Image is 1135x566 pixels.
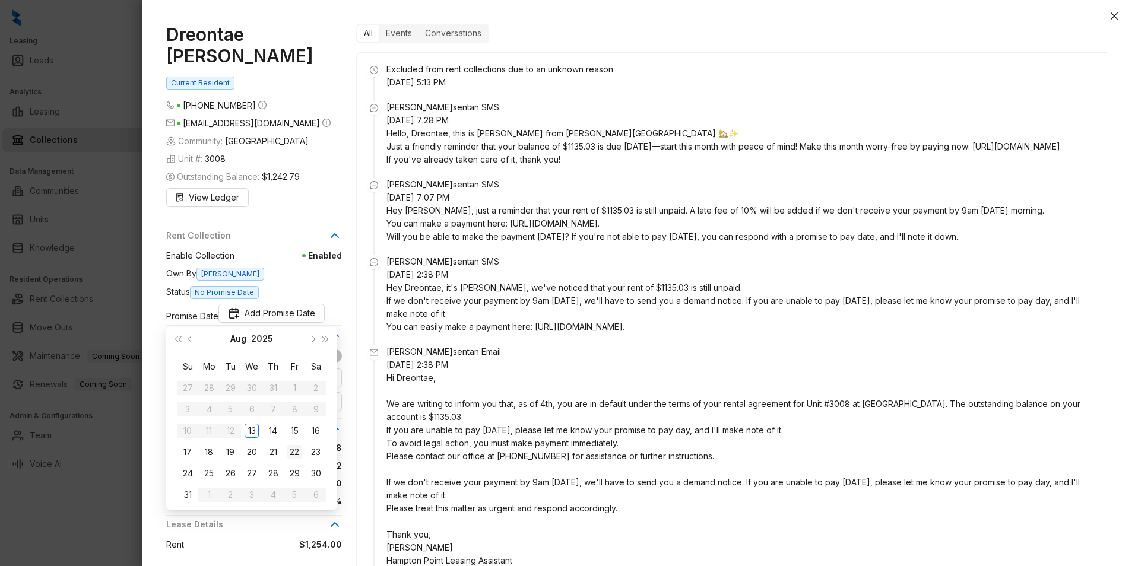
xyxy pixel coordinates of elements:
div: [PERSON_NAME] [386,255,1096,268]
img: building-icon [166,136,176,146]
td: 2025-08-27 [241,463,262,484]
td: 2025-08-15 [284,420,305,441]
th: We [241,356,262,377]
div: 13 [245,424,259,438]
th: Th [262,356,284,377]
span: $1,242.79 [262,170,300,183]
td: 2025-08-10 [177,420,198,441]
th: Tu [220,356,241,377]
div: 14 [266,424,280,438]
td: 2025-08-20 [241,441,262,463]
td: 2025-09-05 [284,484,305,505]
div: 29 [223,381,237,395]
span: sent an SMS [453,256,499,266]
td: 2025-09-01 [198,484,220,505]
span: sent an SMS [453,102,499,112]
span: [PERSON_NAME] [196,268,264,281]
div: 24 [180,466,195,481]
span: $1,254.00 [184,538,342,551]
div: Lease Details [166,518,342,538]
td: 2025-08-05 [220,399,241,420]
div: Hey Dreontae, it's [PERSON_NAME], we've noticed that your rent of $1135.03 is still unpaid. If we... [386,281,1096,333]
td: 2025-07-27 [177,377,198,399]
span: message [367,101,381,115]
div: 1 [287,381,302,395]
td: 2025-08-11 [198,420,220,441]
div: 3 [245,488,259,502]
div: 10 [180,424,195,438]
span: 3008 [205,152,226,166]
span: Own By [166,267,196,280]
span: [DATE] 2:38 PM [386,269,448,279]
td: 2025-08-08 [284,399,305,420]
td: 2025-08-06 [241,399,262,420]
th: Su [177,356,198,377]
div: 7 [266,402,280,416]
img: Promise Date [228,307,240,319]
td: 2025-08-25 [198,463,220,484]
span: Community: [166,135,309,148]
span: Status [166,285,190,298]
div: 1 [202,488,216,502]
div: Hello, Dreontae, this is [PERSON_NAME] from [PERSON_NAME][GEOGRAPHIC_DATA] 🏡✨ Just a friendly rem... [386,127,1096,166]
span: Enabled [234,249,342,262]
td: 2025-09-06 [305,484,326,505]
td: 2025-08-14 [262,420,284,441]
div: Excluded from rent collections due to an unknown reason [386,63,1096,76]
div: Rent Collection [166,229,342,249]
td: 2025-08-28 [262,463,284,484]
button: super-next-year [319,327,332,351]
img: building-icon [166,154,176,164]
div: 6 [309,488,323,502]
span: View Ledger [189,191,239,204]
td: 2025-08-24 [177,463,198,484]
td: 2025-08-30 [305,463,326,484]
span: Unit #: [166,152,226,166]
div: Conversations [419,25,488,42]
span: info-circle [322,119,331,127]
span: Add Promise Date [245,307,315,320]
td: 2025-09-03 [241,484,262,505]
div: 21 [266,445,280,459]
td: 2025-08-31 [177,484,198,505]
div: 16 [309,424,323,438]
td: 2025-08-09 [305,399,326,420]
div: 22 [287,445,302,459]
div: 23 [309,445,323,459]
span: [DATE] 2:38 PM [386,360,448,370]
div: 9 [309,402,323,416]
button: super-prev-year [171,327,184,351]
div: 28 [202,381,216,395]
div: 2 [309,381,323,395]
span: close [1109,11,1119,21]
div: [PERSON_NAME] [386,178,1096,191]
div: 8 [287,402,302,416]
div: [PERSON_NAME] [386,345,1096,358]
div: 4 [266,488,280,502]
span: Promise Date [166,311,218,321]
div: 26 [223,466,237,481]
span: [EMAIL_ADDRESS][DOMAIN_NAME] [183,118,320,128]
td: 2025-07-28 [198,377,220,399]
button: Close [1107,9,1121,23]
div: 3 [180,402,195,416]
span: sent an Email [453,346,501,357]
div: 5 [223,402,237,416]
div: 31 [266,381,280,395]
th: Fr [284,356,305,377]
div: 12 [223,424,237,438]
div: 27 [245,466,259,481]
span: dollar [166,173,175,181]
div: 18 [202,445,216,459]
div: 28 [266,466,280,481]
td: 2025-09-02 [220,484,241,505]
td: 2025-07-31 [262,377,284,399]
td: 2025-08-02 [305,377,326,399]
td: 2025-08-23 [305,441,326,463]
div: [PERSON_NAME] [386,101,1096,114]
div: 27 [180,381,195,395]
div: 25 [202,466,216,481]
span: info-circle [258,101,267,109]
button: prev-year [184,327,197,351]
div: 5 [287,488,302,502]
